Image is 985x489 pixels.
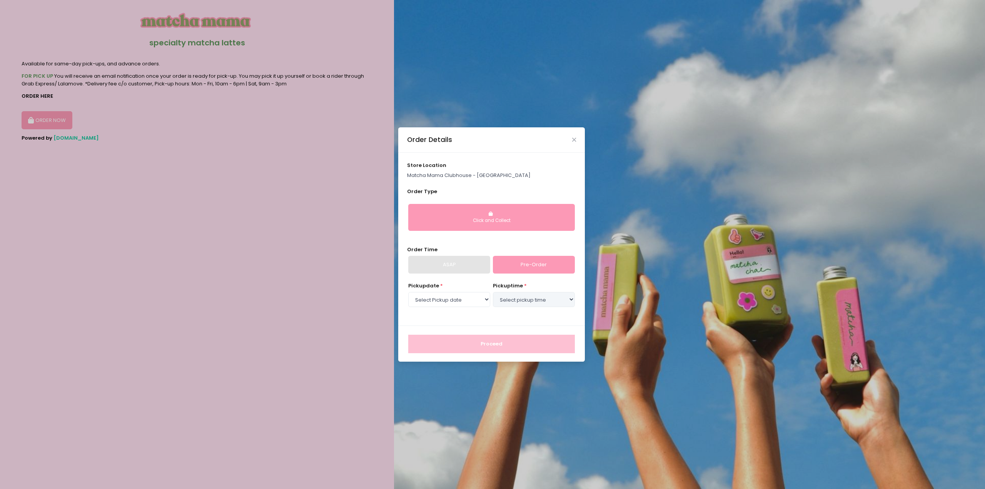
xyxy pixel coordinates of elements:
[407,188,437,195] span: Order Type
[493,282,523,289] span: pickup time
[414,217,569,224] div: Click and Collect
[407,172,576,179] p: Matcha Mama Clubhouse - [GEOGRAPHIC_DATA]
[407,246,437,253] span: Order Time
[408,335,575,353] button: Proceed
[407,162,446,169] span: store location
[408,282,439,289] span: Pickup date
[493,256,575,274] a: Pre-Order
[407,135,452,145] div: Order Details
[572,138,576,142] button: Close
[408,204,575,231] button: Click and Collect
